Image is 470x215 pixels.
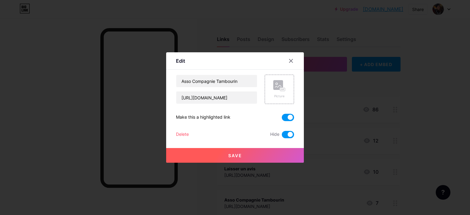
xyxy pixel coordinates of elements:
button: Save [166,148,304,163]
span: Save [228,153,242,158]
div: Delete [176,131,189,138]
input: Title [176,75,257,87]
input: URL [176,91,257,104]
div: Make this a highlighted link [176,114,230,121]
div: Picture [273,94,285,98]
span: Hide [270,131,279,138]
div: Edit [176,57,185,65]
